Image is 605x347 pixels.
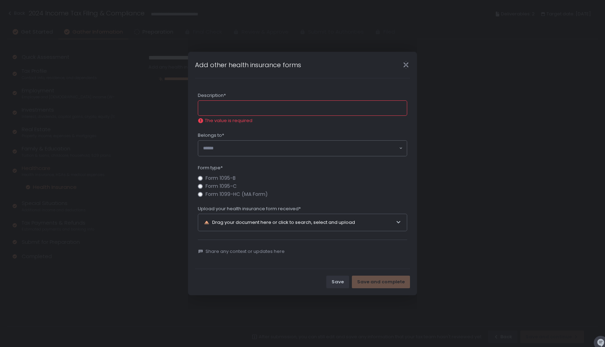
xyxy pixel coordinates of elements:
span: Upload your health insurance form received* [198,206,301,212]
input: Form 1095-B [198,176,203,180]
span: Form 1099-HC (MA Form) [206,192,268,197]
div: Search for option [198,141,407,156]
span: Form type* [198,165,223,171]
span: Form 1095-B [206,176,236,181]
button: Save [326,276,349,288]
span: The value is required [205,118,252,124]
div: Close [395,61,417,69]
input: Form 1095-C [198,184,203,189]
span: Belongs to* [198,132,224,139]
h1: Add other health insurance forms [195,60,301,70]
span: Share any context or updates here [206,248,285,255]
div: Save [332,279,344,285]
span: Form 1095-C [206,184,237,189]
input: Search for option [203,145,398,152]
span: Description* [198,92,226,99]
input: Form 1099-HC (MA Form) [198,192,203,197]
